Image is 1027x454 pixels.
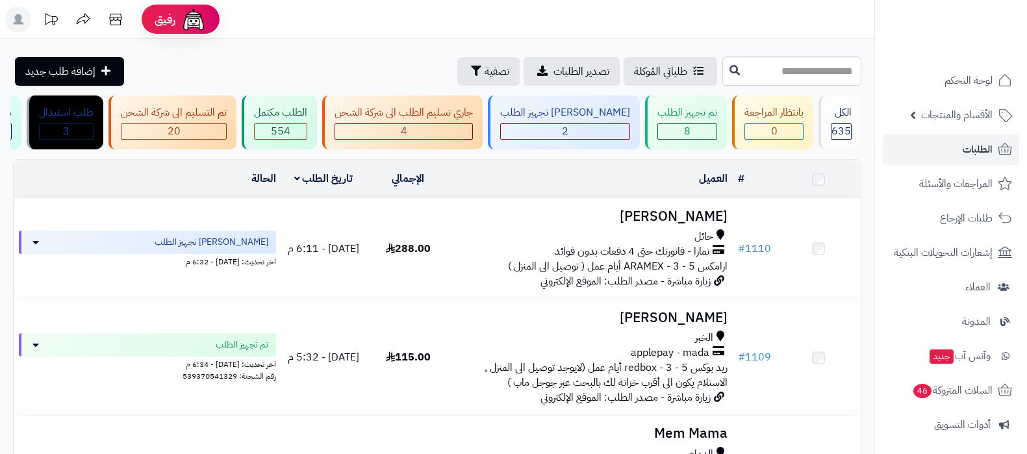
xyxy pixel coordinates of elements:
[401,123,407,139] span: 4
[500,105,630,120] div: [PERSON_NAME] تجهيز الطلب
[553,64,609,79] span: تصدير الطلبات
[485,95,642,149] a: [PERSON_NAME] تجهيز الطلب 2
[883,340,1019,372] a: وآتس آبجديد
[457,57,520,86] button: تصفية
[239,95,320,149] a: الطلب مكتمل 554
[883,65,1019,96] a: لوحة التحكم
[816,95,864,149] a: الكل635
[634,64,687,79] span: طلباتي المُوكلة
[508,259,728,274] span: ارامكس ARAMEX - 3 - 5 أيام عمل ( توصيل الى المنزل )
[455,426,727,441] h3: Mem Mama
[386,349,431,365] span: 115.00
[738,241,745,257] span: #
[729,95,816,149] a: بانتظار المراجعة 0
[288,349,359,365] span: [DATE] - 5:32 م
[155,236,268,249] span: [PERSON_NAME] تجهيز الطلب
[15,57,124,86] a: إضافة طلب جديد
[657,105,717,120] div: تم تجهيز الطلب
[912,381,993,399] span: السلات المتروكة
[24,95,106,149] a: طلب استبدال 3
[63,123,70,139] span: 3
[216,338,268,351] span: تم تجهيز الطلب
[883,203,1019,234] a: طلبات الإرجاع
[939,34,1015,62] img: logo-2.png
[738,241,771,257] a: #1110
[562,123,568,139] span: 2
[883,306,1019,337] a: المدونة
[183,370,276,382] span: رقم الشحنة: 539370541329
[744,105,804,120] div: بانتظار المراجعة
[963,140,993,158] span: الطلبات
[631,346,709,360] span: applepay - mada
[642,95,729,149] a: تم تجهيز الطلب 8
[745,124,803,139] div: 0
[19,254,276,268] div: اخر تحديث: [DATE] - 6:32 م
[962,312,991,331] span: المدونة
[25,64,95,79] span: إضافة طلب جديد
[883,375,1019,406] a: السلات المتروكة46
[883,237,1019,268] a: إشعارات التحويلات البنكية
[738,349,745,365] span: #
[738,171,744,186] a: #
[831,105,852,120] div: الكل
[39,105,94,120] div: طلب استبدال
[40,124,93,139] div: 3
[771,123,778,139] span: 0
[485,64,509,79] span: تصفية
[34,6,67,36] a: تحديثات المنصة
[254,105,307,120] div: الطلب مكتمل
[168,123,181,139] span: 20
[883,168,1019,199] a: المراجعات والأسئلة
[155,12,175,27] span: رفيق
[965,278,991,296] span: العملاء
[335,105,473,120] div: جاري تسليم الطلب الى شركة الشحن
[251,171,276,186] a: الحالة
[913,384,932,398] span: 46
[320,95,485,149] a: جاري تسليم الطلب الى شركة الشحن 4
[919,175,993,193] span: المراجعات والأسئلة
[255,124,307,139] div: 554
[928,347,991,365] span: وآتس آب
[335,124,472,139] div: 4
[658,124,716,139] div: 8
[555,244,709,259] span: تمارا - فاتورتك حتى 4 دفعات بدون فوائد
[624,57,717,86] a: طلباتي المُوكلة
[121,105,227,120] div: تم التسليم الى شركة الشحن
[524,57,620,86] a: تصدير الطلبات
[386,241,431,257] span: 288.00
[894,244,993,262] span: إشعارات التحويلات البنكية
[294,171,353,186] a: تاريخ الطلب
[485,360,728,390] span: ريد بوكس redbox - 3 - 5 أيام عمل (لايوجد توصيل الى المنزل , الاستلام يكون الى أقرب خزانة لك بالبح...
[288,241,359,257] span: [DATE] - 6:11 م
[684,123,691,139] span: 8
[121,124,226,139] div: 20
[883,134,1019,165] a: الطلبات
[883,271,1019,303] a: العملاء
[738,349,771,365] a: #1109
[831,123,851,139] span: 635
[455,310,727,325] h3: [PERSON_NAME]
[19,357,276,370] div: اخر تحديث: [DATE] - 6:34 م
[455,209,727,224] h3: [PERSON_NAME]
[934,416,991,434] span: أدوات التسويق
[181,6,207,32] img: ai-face.png
[501,124,629,139] div: 2
[940,209,993,227] span: طلبات الإرجاع
[699,171,728,186] a: العميل
[392,171,424,186] a: الإجمالي
[930,349,954,364] span: جديد
[695,331,713,346] span: الخبر
[271,123,290,139] span: 554
[540,273,711,289] span: زيارة مباشرة - مصدر الطلب: الموقع الإلكتروني
[540,390,711,405] span: زيارة مباشرة - مصدر الطلب: الموقع الإلكتروني
[694,229,713,244] span: حائل
[921,106,993,124] span: الأقسام والمنتجات
[945,71,993,90] span: لوحة التحكم
[106,95,239,149] a: تم التسليم الى شركة الشحن 20
[883,409,1019,440] a: أدوات التسويق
